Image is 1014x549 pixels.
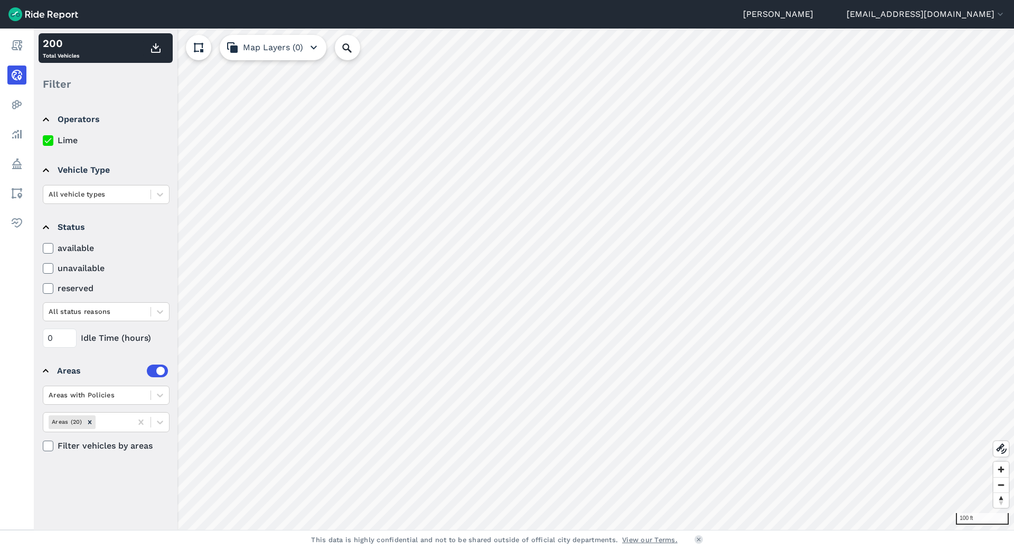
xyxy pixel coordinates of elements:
div: Areas [57,365,168,377]
div: 100 ft [956,513,1009,525]
summary: Areas [43,356,168,386]
input: Search Location or Vehicles [335,35,377,60]
summary: Status [43,212,168,242]
button: [EMAIL_ADDRESS][DOMAIN_NAME] [847,8,1006,21]
div: Filter [39,68,173,100]
a: Report [7,36,26,55]
a: Analyze [7,125,26,144]
summary: Vehicle Type [43,155,168,185]
div: Areas (20) [49,415,84,429]
a: View our Terms. [622,535,678,545]
a: Policy [7,154,26,173]
button: Zoom out [993,477,1009,492]
div: Total Vehicles [43,35,79,61]
button: Reset bearing to north [993,492,1009,508]
label: Lime [43,134,170,147]
a: Areas [7,184,26,203]
a: Health [7,213,26,232]
img: Ride Report [8,7,78,21]
div: Idle Time (hours) [43,329,170,348]
div: Remove Areas (20) [84,415,96,429]
a: Realtime [7,66,26,85]
label: available [43,242,170,255]
button: Map Layers (0) [220,35,326,60]
canvas: Map [34,29,1014,530]
label: Filter vehicles by areas [43,440,170,452]
div: 200 [43,35,79,51]
label: unavailable [43,262,170,275]
a: Heatmaps [7,95,26,114]
a: [PERSON_NAME] [743,8,813,21]
button: Zoom in [993,462,1009,477]
summary: Operators [43,105,168,134]
label: reserved [43,282,170,295]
